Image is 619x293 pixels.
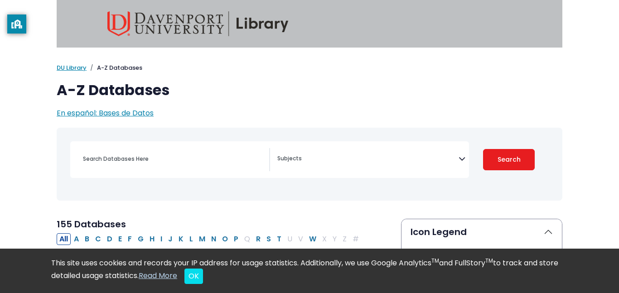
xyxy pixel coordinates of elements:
[485,257,493,264] sup: TM
[57,63,562,72] nav: breadcrumb
[184,269,203,284] button: Close
[196,233,208,245] button: Filter Results M
[104,233,115,245] button: Filter Results D
[219,233,231,245] button: Filter Results O
[57,108,154,118] a: En español: Bases de Datos
[57,233,71,245] button: All
[51,258,568,284] div: This site uses cookies and records your IP address for usage statistics. Additionally, we use Goo...
[165,233,175,245] button: Filter Results J
[158,233,165,245] button: Filter Results I
[253,233,263,245] button: Filter Results R
[92,233,104,245] button: Filter Results C
[82,233,92,245] button: Filter Results B
[107,11,289,36] img: Davenport University Library
[57,128,562,201] nav: Search filters
[116,233,125,245] button: Filter Results E
[483,149,535,170] button: Submit for Search Results
[135,233,146,245] button: Filter Results G
[176,233,186,245] button: Filter Results K
[401,219,562,245] button: Icon Legend
[208,233,219,245] button: Filter Results N
[274,233,284,245] button: Filter Results T
[77,152,269,165] input: Search database by title or keyword
[139,270,177,281] a: Read More
[57,218,126,231] span: 155 Databases
[57,82,562,99] h1: A-Z Databases
[431,257,439,264] sup: TM
[231,233,241,245] button: Filter Results P
[7,14,26,34] button: privacy banner
[277,156,459,163] textarea: Search
[147,233,157,245] button: Filter Results H
[71,233,82,245] button: Filter Results A
[187,233,196,245] button: Filter Results L
[306,233,319,245] button: Filter Results W
[87,63,142,72] li: A-Z Databases
[264,233,274,245] button: Filter Results S
[57,233,363,244] div: Alpha-list to filter by first letter of database name
[57,63,87,72] a: DU Library
[125,233,135,245] button: Filter Results F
